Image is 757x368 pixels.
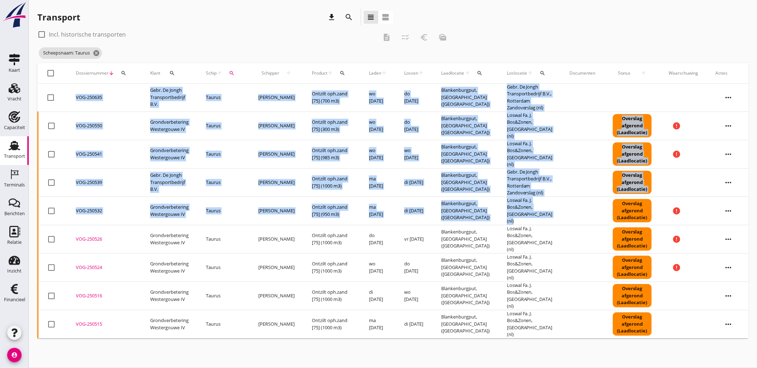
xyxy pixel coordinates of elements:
[1,2,27,28] img: logo-small.a267ee39.svg
[142,197,197,225] td: Grondverbetering Westergouwe IV
[93,49,100,57] i: cancel
[498,140,561,168] td: Loswal Fa. J. Bos&Zonen, [GEOGRAPHIC_DATA] (nl)
[39,47,102,59] span: Scheepsnaam: Taurus
[396,225,433,253] td: vr [DATE]
[507,70,527,76] span: Loslocatie
[7,348,22,362] i: account_circle
[360,140,396,168] td: wo [DATE]
[303,140,360,168] td: Ontzilt oph.zand [75] (985 m3)
[303,112,360,140] td: Ontzilt oph.zand [75] (300 m3)
[396,197,433,225] td: di [DATE]
[206,70,217,76] span: Schip
[142,253,197,282] td: Grondverbetering Westergouwe IV
[613,312,652,336] div: Overslag afgerond (Laadlocatie)
[719,173,739,193] i: more_horiz
[360,310,396,338] td: ma [DATE]
[381,70,387,76] i: arrow_upward
[360,282,396,310] td: di [DATE]
[217,70,222,76] i: arrow_upward
[197,84,250,112] td: Taurus
[396,112,433,140] td: do [DATE]
[404,70,418,76] span: Lossen
[570,70,596,76] div: Documenten
[613,171,652,194] div: Overslag afgerond (Laadlocatie)
[498,225,561,253] td: Loswal Fa. J. Bos&Zonen, [GEOGRAPHIC_DATA] (nl)
[396,84,433,112] td: do [DATE]
[527,70,534,76] i: arrow_upward
[719,258,739,278] i: more_horiz
[142,225,197,253] td: Grondverbetering Westergouwe IV
[433,84,498,112] td: Blankenburgput, [GEOGRAPHIC_DATA] ([GEOGRAPHIC_DATA])
[303,197,360,225] td: Ontzilt oph.zand [75] (950 m3)
[4,211,25,216] div: Berichten
[76,179,133,186] div: VOG-250539
[673,207,681,215] i: error
[303,84,360,112] td: Ontzilt oph.zand [75] (700 m3)
[76,264,133,271] div: VOG-250524
[258,70,282,76] span: Schipper
[441,70,465,76] span: Laadlocatie
[250,282,303,310] td: [PERSON_NAME]
[719,229,739,249] i: more_horiz
[613,256,652,279] div: Overslag afgerond (Laadlocatie)
[142,140,197,168] td: Grondverbetering Westergouwe IV
[433,140,498,168] td: Blankenburgput, [GEOGRAPHIC_DATA] ([GEOGRAPHIC_DATA])
[142,84,197,112] td: Gebr. De Jongh Transportbedrijf B.V.
[121,70,126,76] i: search
[433,112,498,140] td: Blankenburgput, [GEOGRAPHIC_DATA] ([GEOGRAPHIC_DATA])
[360,168,396,197] td: ma [DATE]
[360,197,396,225] td: ma [DATE]
[197,253,250,282] td: Taurus
[613,142,652,166] div: Overslag afgerond (Laadlocatie)
[360,84,396,112] td: wo [DATE]
[498,310,561,338] td: Loswal Fa. J. Bos&Zonen, [GEOGRAPHIC_DATA] (nl)
[465,70,471,76] i: arrow_upward
[303,310,360,338] td: Ontzilt oph.zand [75] (1000 m3)
[250,225,303,253] td: [PERSON_NAME]
[327,70,333,76] i: arrow_upward
[9,68,20,72] div: Kaart
[382,13,390,22] i: view_agenda
[37,11,80,23] div: Transport
[340,70,345,76] i: search
[613,284,652,307] div: Overslag afgerond (Laadlocatie)
[76,94,133,101] div: VOG-250635
[433,253,498,282] td: Blankenburgput, [GEOGRAPHIC_DATA] ([GEOGRAPHIC_DATA])
[109,70,114,76] i: arrow_downward
[303,253,360,282] td: Ontzilt oph.zand [75] (1000 m3)
[636,70,652,76] i: arrow_upward
[418,70,424,76] i: arrow_upward
[498,282,561,310] td: Loswal Fa. J. Bos&Zonen, [GEOGRAPHIC_DATA] (nl)
[433,282,498,310] td: Blankenburgput, [GEOGRAPHIC_DATA] ([GEOGRAPHIC_DATA])
[197,168,250,197] td: Taurus
[719,144,739,164] i: more_horiz
[613,114,652,137] div: Overslag afgerond (Laadlocatie)
[142,112,197,140] td: Grondverbetering Westergouwe IV
[250,112,303,140] td: [PERSON_NAME]
[498,197,561,225] td: Loswal Fa. J. Bos&Zonen, [GEOGRAPHIC_DATA] (nl)
[197,197,250,225] td: Taurus
[303,168,360,197] td: Ontzilt oph.zand [75] (1000 m3)
[396,140,433,168] td: wo [DATE]
[197,225,250,253] td: Taurus
[250,140,303,168] td: [PERSON_NAME]
[76,321,133,328] div: VOG-250515
[197,282,250,310] td: Taurus
[433,310,498,338] td: Blankenburgput, [GEOGRAPHIC_DATA] ([GEOGRAPHIC_DATA])
[49,31,126,38] label: Incl. historische transporten
[719,314,739,334] i: more_horiz
[719,286,739,306] i: more_horiz
[76,70,109,76] span: Dossiernummer
[716,70,742,76] div: Acties
[250,310,303,338] td: [PERSON_NAME]
[7,269,22,273] div: Inzicht
[360,225,396,253] td: do [DATE]
[76,207,133,214] div: VOG-250532
[345,13,354,22] i: search
[250,197,303,225] td: [PERSON_NAME]
[4,154,25,159] div: Transport
[719,201,739,221] i: more_horiz
[613,199,652,222] div: Overslag afgerond (Laadlocatie)
[396,253,433,282] td: do [DATE]
[498,168,561,197] td: Gebr. De Jongh Transportbedrijf B.V., Rotterdam Zandoverslag (nl)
